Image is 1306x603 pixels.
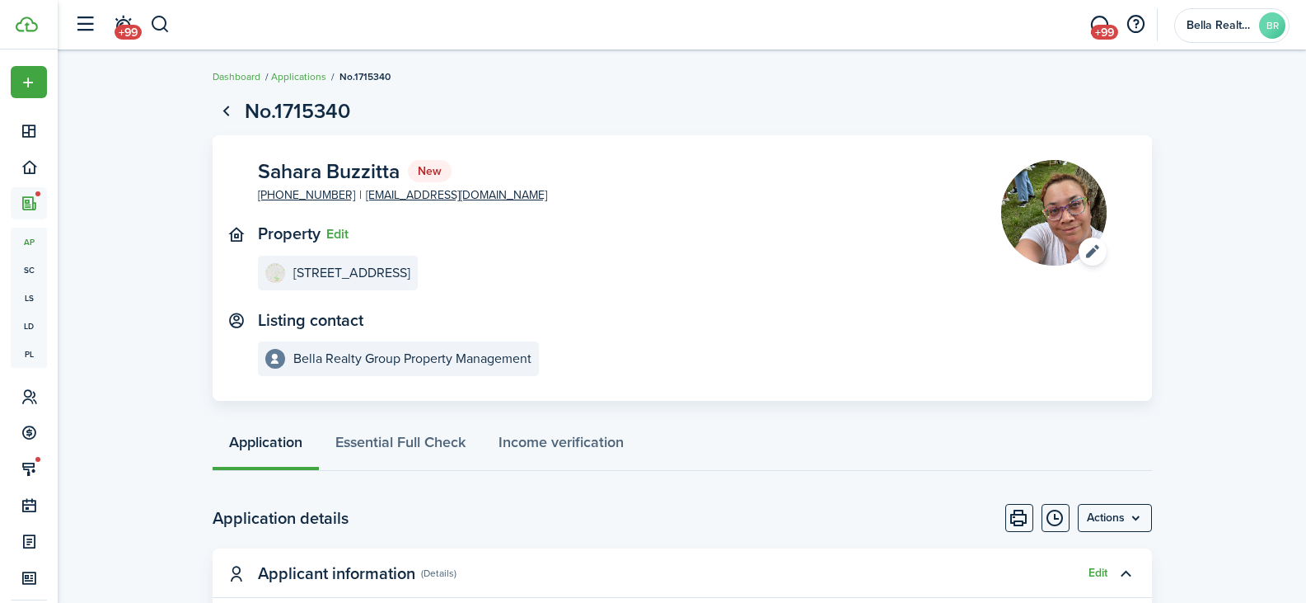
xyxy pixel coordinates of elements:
[11,256,47,284] a: sc
[1088,567,1107,580] button: Edit
[69,9,101,40] button: Open sidebar
[1078,504,1152,532] button: Open menu
[258,186,355,204] a: [PHONE_NUMBER]
[107,4,138,46] a: Notifications
[1042,504,1070,532] button: Timeline
[213,506,349,530] h2: Application details
[1078,504,1152,532] menu-btn: Actions
[293,351,531,366] e-details-info-title: Bella Realty Group Property Management
[408,160,452,183] status: New
[16,16,38,32] img: TenantCloud
[421,566,456,581] panel-main-subtitle: (Details)
[293,266,410,280] e-details-info-title: [STREET_ADDRESS]
[258,224,321,243] text-item: Property
[258,564,415,583] panel-main-title: Applicant information
[258,311,363,330] text-item: Listing contact
[265,263,285,283] img: 617 Chestnut St.
[115,25,142,40] span: +99
[1084,4,1115,46] a: Messaging
[1259,12,1285,39] avatar-text: BR
[1001,160,1107,266] img: Picture
[11,284,47,312] a: ls
[213,97,241,125] a: Go back
[11,66,47,98] button: Open menu
[150,11,171,39] button: Search
[1001,160,1107,266] button: Open menu
[319,422,482,471] a: Essential Full Check
[1112,559,1140,587] button: Toggle accordion
[1187,20,1252,31] span: Bella Realty Group Property Management
[11,340,47,368] a: pl
[271,69,326,84] a: Applications
[245,96,350,127] h1: No.1715340
[482,422,640,471] a: Income verification
[11,228,47,256] a: ap
[1121,11,1149,39] button: Open resource center
[11,312,47,340] a: ld
[1091,25,1118,40] span: +99
[1005,504,1033,532] button: Print
[213,69,260,84] a: Dashboard
[339,69,391,84] span: No.1715340
[366,186,547,204] a: [EMAIL_ADDRESS][DOMAIN_NAME]
[326,227,349,242] button: Edit
[258,161,400,181] span: Sahara Buzzitta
